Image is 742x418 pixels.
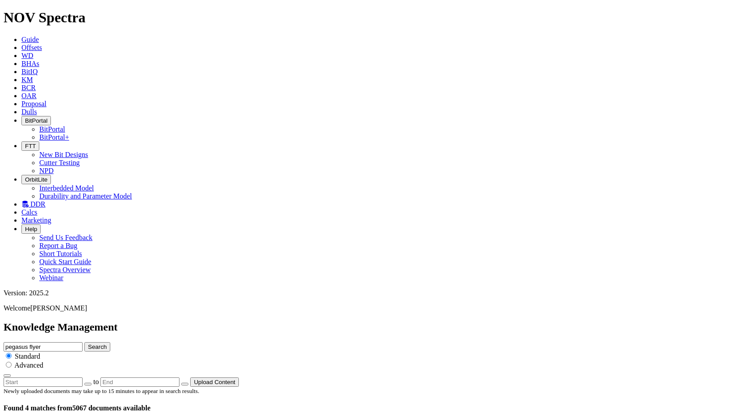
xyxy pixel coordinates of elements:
span: Found 4 matches from [4,404,72,412]
span: [PERSON_NAME] [30,304,87,312]
a: Proposal [21,100,46,108]
a: Durability and Parameter Model [39,192,132,200]
a: BitPortal [39,125,65,133]
a: KM [21,76,33,83]
a: Dulls [21,108,37,116]
a: Short Tutorials [39,250,82,257]
span: FTT [25,143,36,149]
span: OrbitLite [25,176,47,183]
input: e.g. Smoothsteer Record [4,342,83,352]
button: OrbitLite [21,175,51,184]
a: BitPortal+ [39,133,69,141]
span: to [93,378,99,385]
span: Help [25,226,37,232]
input: End [100,377,179,387]
h2: Knowledge Management [4,321,738,333]
a: Spectra Overview [39,266,91,273]
h1: NOV Spectra [4,9,738,26]
button: Upload Content [190,377,239,387]
a: OAR [21,92,37,99]
a: WD [21,52,33,59]
button: Search [84,342,110,352]
a: BCR [21,84,36,91]
a: New Bit Designs [39,151,88,158]
h4: 5067 documents available [4,404,738,412]
a: Calcs [21,208,38,216]
button: Help [21,224,41,234]
small: Newly uploaded documents may take up to 15 minutes to appear in search results. [4,388,199,394]
a: Guide [21,36,39,43]
p: Welcome [4,304,738,312]
a: Report a Bug [39,242,77,249]
a: DDR [21,200,46,208]
a: Cutter Testing [39,159,80,166]
a: Interbedded Model [39,184,94,192]
a: NPD [39,167,54,174]
a: Send Us Feedback [39,234,92,241]
span: Advanced [14,361,43,369]
span: DDR [30,200,46,208]
div: Version: 2025.2 [4,289,738,297]
input: Start [4,377,83,387]
button: FTT [21,141,39,151]
a: Quick Start Guide [39,258,91,265]
span: BitPortal [25,117,47,124]
a: Webinar [39,274,63,281]
a: Offsets [21,44,42,51]
a: BHAs [21,60,39,67]
span: Standard [15,352,40,360]
a: Marketing [21,216,51,224]
button: BitPortal [21,116,51,125]
a: BitIQ [21,68,38,75]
